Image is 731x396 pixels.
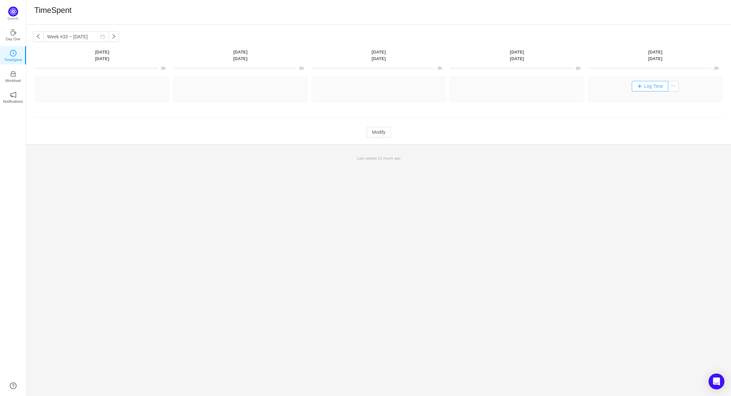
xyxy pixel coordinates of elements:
[3,98,23,104] p: Notifications
[5,78,21,84] p: Workload
[10,91,16,98] i: icon: notification
[378,156,401,160] span: 12 hours ago
[161,66,165,71] span: 0h
[10,31,16,38] a: icon: coffeeDay One
[448,49,586,62] th: [DATE] [DATE]
[10,382,16,389] a: icon: question-circle
[171,49,309,62] th: [DATE] [DATE]
[34,5,72,15] h1: TimeSpent
[299,66,304,71] span: 0h
[367,127,391,137] button: Modify
[33,49,171,62] th: [DATE] [DATE]
[709,374,724,389] div: Open Intercom Messenger
[8,17,19,21] p: Quantify
[632,81,668,91] button: Log Time
[10,52,16,58] a: icon: clock-circleTimeSpent
[108,31,119,42] button: icon: right
[4,57,22,63] p: TimeSpent
[438,66,442,71] span: 0h
[10,29,16,36] i: icon: coffee
[714,66,718,71] span: 0h
[10,73,16,79] a: icon: inboxWorkload
[33,31,44,42] button: icon: left
[10,50,16,56] i: icon: clock-circle
[10,71,16,77] i: icon: inbox
[357,156,400,160] span: Last update:
[10,93,16,100] a: icon: notificationNotifications
[310,49,448,62] th: [DATE] [DATE]
[576,66,580,71] span: 0h
[6,36,20,42] p: Day One
[8,7,18,17] img: Quantify
[668,81,679,91] button: icon: ellipsis
[586,49,724,62] th: [DATE] [DATE]
[100,34,105,39] i: icon: calendar
[43,31,109,42] input: Select a week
